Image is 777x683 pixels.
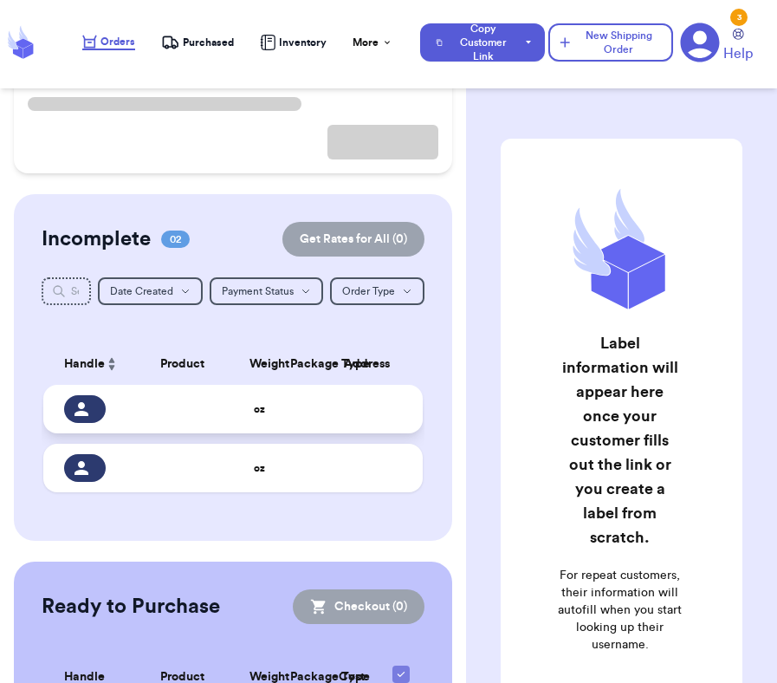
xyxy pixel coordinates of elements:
th: Package Type [280,343,321,385]
th: Product [125,343,239,385]
button: Order Type [330,277,424,305]
h2: Incomplete [42,225,151,253]
button: New Shipping Order [548,23,673,62]
span: Date Created [110,286,173,296]
span: Help [723,43,753,64]
a: Inventory [260,35,327,50]
a: 3 [680,23,720,62]
input: Search [42,277,91,305]
a: Help [723,29,753,64]
p: For repeat customers, their information will autofill when you start looking up their username. [557,567,683,654]
strong: oz [254,404,265,414]
h2: Label information will appear here once your customer fills out the link or you create a label fr... [557,331,683,550]
strong: oz [254,463,265,473]
span: 02 [161,231,190,248]
span: Purchased [183,36,234,49]
span: Inventory [279,36,327,49]
a: Orders [82,35,135,50]
div: 3 [730,9,748,26]
h2: Ready to Purchase [42,593,220,621]
button: Date Created [98,277,203,305]
div: More [353,36,392,49]
th: Address [321,343,423,385]
th: Weight [239,343,280,385]
button: Checkout (0) [293,589,424,624]
a: Purchased [161,34,234,51]
span: Handle [64,355,105,374]
span: Payment Status [222,286,294,296]
span: Orders [100,35,135,49]
button: Copy Customer Link [420,23,545,62]
button: Sort ascending [105,354,119,374]
button: Get Rates for All (0) [282,222,424,257]
span: Order Type [342,286,395,296]
button: Payment Status [210,277,323,305]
